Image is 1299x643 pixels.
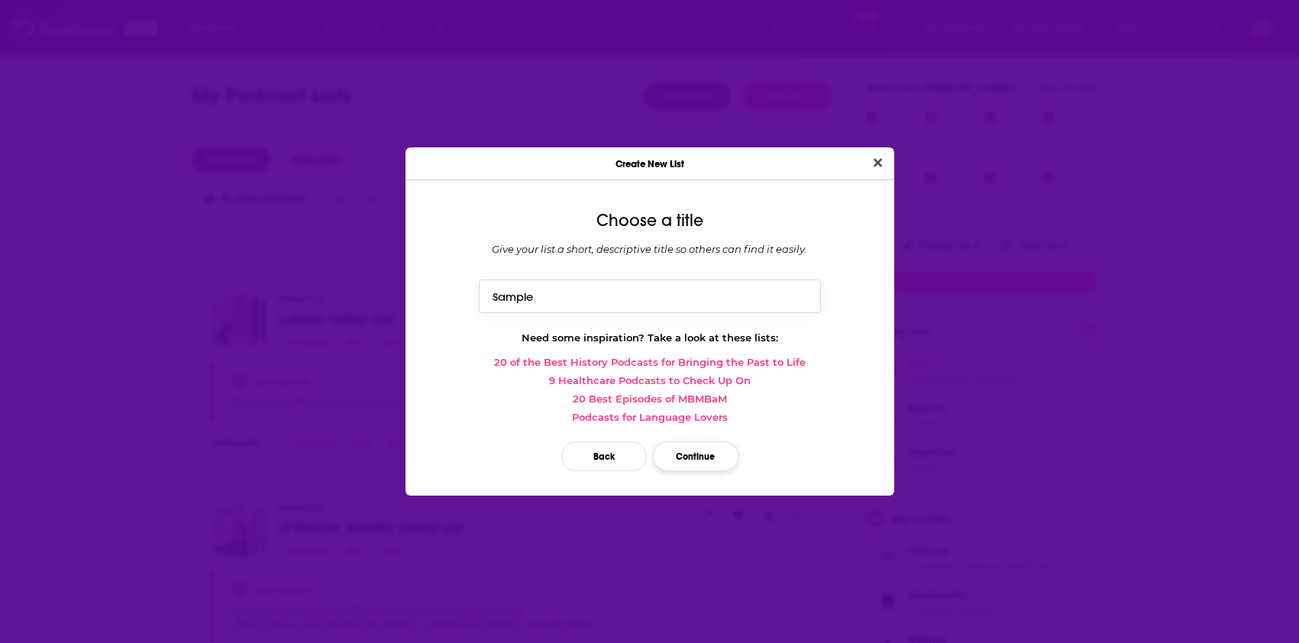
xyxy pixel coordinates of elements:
a: 20 of the Best History Podcasts for Bringing the Past to Life [418,356,882,368]
div: Give your list a short, descriptive title so others can find it easily. [418,243,882,255]
button: Close [868,153,888,173]
div: Need some inspiration? Take a look at these lists: [418,331,882,344]
a: Podcasts for Language Lovers [418,411,882,423]
a: 20 Best Episodes of MBMBaM [418,393,882,405]
div: Create New List [406,147,894,180]
div: Choose a title [418,211,882,231]
button: Back [561,441,647,471]
a: 9 Healthcare Podcasts to Check Up On [418,374,882,386]
input: Top True Crime podcasts of 2020... [479,279,821,312]
button: Continue [653,441,738,471]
